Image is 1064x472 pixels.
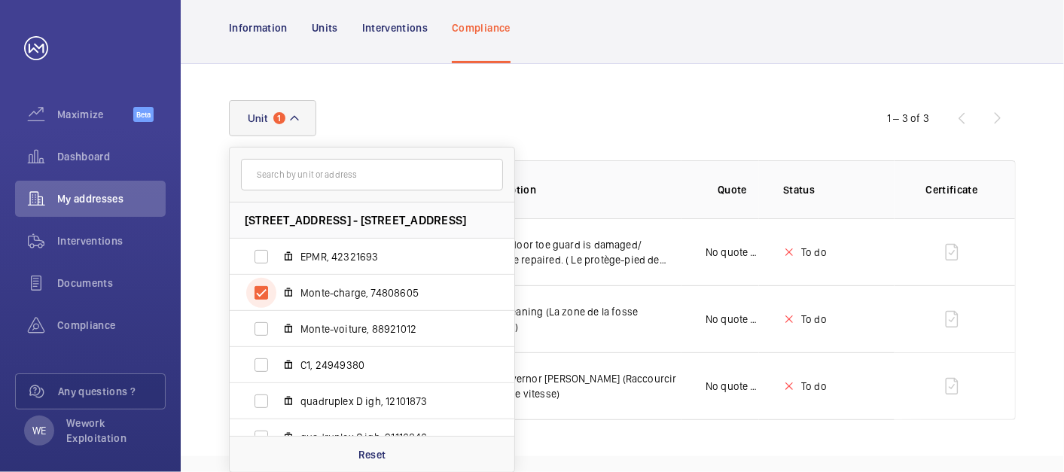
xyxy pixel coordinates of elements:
[248,112,267,124] span: Unit
[300,321,475,336] span: Monte-voiture, 88921012
[887,111,929,126] div: 1 – 3 of 3
[404,182,681,197] p: Insurance item description
[404,371,681,401] p: Shorten over speed governor [PERSON_NAME] (Raccourcir la corde du régulateur de vitesse)
[66,416,157,446] p: Wework Exploitation
[229,100,316,136] button: Unit1
[57,276,166,291] span: Documents
[783,182,895,197] p: Status
[801,379,827,394] p: To do
[300,358,475,373] span: C1, 24949380
[300,430,475,445] span: quadruplex C igh, 91116846
[57,233,166,248] span: Interventions
[404,304,681,334] p: The pit area requires cleaning (La zone de la fosse nécessite un nettoyage.)
[57,107,133,122] span: Maximize
[706,379,759,394] p: No quote needed
[919,182,985,197] p: Certificate
[58,384,165,399] span: Any questions ?
[706,312,759,327] p: No quote needed
[57,149,166,164] span: Dashboard
[312,20,338,35] p: Units
[229,20,288,35] p: Information
[241,159,503,190] input: Search by unit or address
[718,182,747,197] p: Quote
[57,318,166,333] span: Compliance
[801,245,827,260] p: To do
[273,112,285,124] span: 1
[300,285,475,300] span: Monte-charge, 74808605
[362,20,428,35] p: Interventions
[32,423,46,438] p: WE
[404,237,681,267] p: The controller side car door toe guard is damaged/ displaced and should be repaired. ( Le protège...
[300,394,475,409] span: quadruplex D igh, 12101873
[245,212,466,228] span: [STREET_ADDRESS] - [STREET_ADDRESS]
[300,249,475,264] span: EPMR, 42321693
[133,107,154,122] span: Beta
[706,245,759,260] p: No quote needed
[801,312,827,327] p: To do
[452,20,511,35] p: Compliance
[358,447,386,462] p: Reset
[57,191,166,206] span: My addresses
